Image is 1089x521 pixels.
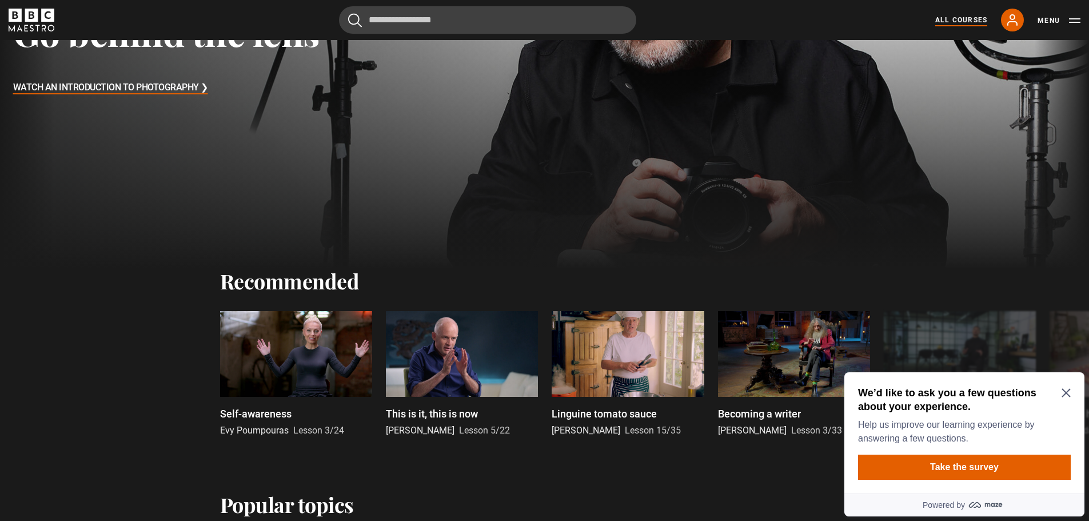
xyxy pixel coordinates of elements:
a: Powered by maze [5,126,245,149]
span: [PERSON_NAME] [386,425,454,436]
span: Lesson 3/24 [293,425,344,436]
div: Optional study invitation [5,5,245,149]
h3: Go behind the lens [13,10,320,54]
p: Linguine tomato sauce [552,406,657,421]
button: Take the survey [18,87,231,112]
a: This is it, this is now [PERSON_NAME] Lesson 5/22 [386,311,538,438]
span: [PERSON_NAME] [718,425,787,436]
p: Becoming a writer [718,406,801,421]
h2: We’d like to ask you a few questions about your experience. [18,18,226,46]
span: Lesson 3/33 [791,425,842,436]
a: Becoming a writer [PERSON_NAME] Lesson 3/33 [718,311,870,438]
span: Lesson 15/35 [625,425,681,436]
p: Help us improve our learning experience by answering a few questions. [18,50,226,78]
span: Evy Poumpouras [220,425,289,436]
h2: Popular topics [220,492,354,516]
button: Submit the search query [348,13,362,27]
button: Close Maze Prompt [222,21,231,30]
h3: Watch An Introduction to Photography ❯ [13,79,208,97]
a: Linguine tomato sauce [PERSON_NAME] Lesson 15/35 [552,311,704,438]
svg: BBC Maestro [9,9,54,31]
p: This is it, this is now [386,406,478,421]
a: All Courses [935,15,987,25]
h2: Recommended [220,269,360,293]
a: Build Self-belief [PERSON_NAME] Lesson 4/18 [884,311,1036,438]
p: Self-awareness [220,406,292,421]
span: Lesson 5/22 [459,425,510,436]
a: Self-awareness Evy Poumpouras Lesson 3/24 [220,311,372,438]
span: [PERSON_NAME] [552,425,620,436]
input: Search [339,6,636,34]
button: Toggle navigation [1038,15,1080,26]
